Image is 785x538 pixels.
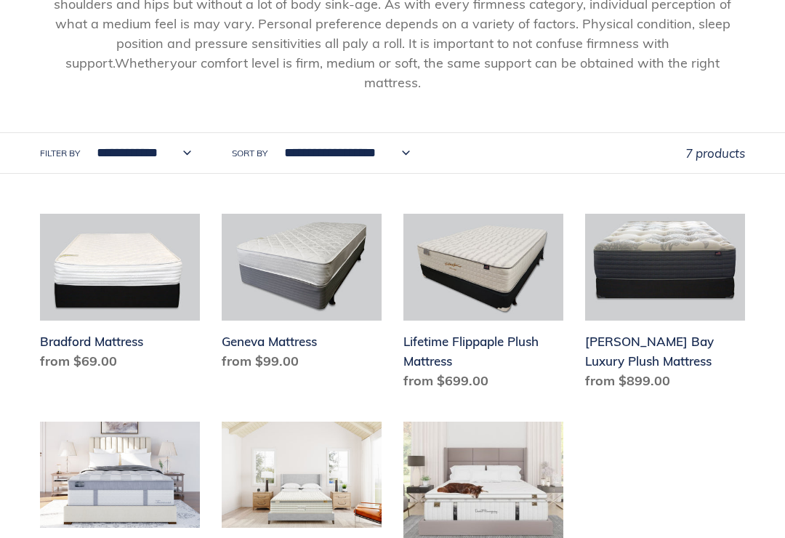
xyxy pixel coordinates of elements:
span: 7 products [685,145,745,161]
span: Whether [115,55,170,71]
a: Bradford Mattress [40,214,200,377]
a: Lifetime Flippaple Plush Mattress [403,214,563,396]
a: Geneva Mattress [222,214,382,377]
label: Sort by [232,147,267,160]
label: Filter by [40,147,80,160]
a: Chadwick Bay Luxury Plush Mattress [585,214,745,396]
